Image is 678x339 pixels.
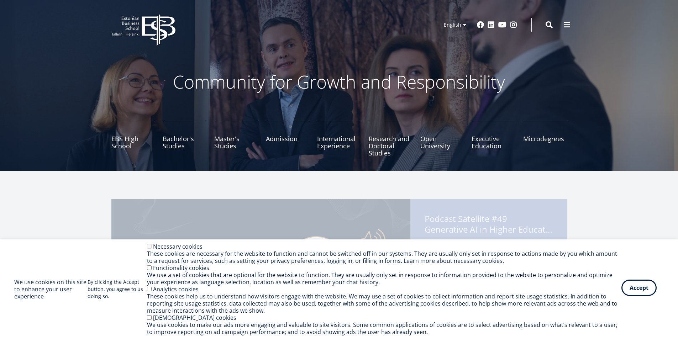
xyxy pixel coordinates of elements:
a: Instagram [510,21,517,28]
p: By clicking the Accept button, you agree to us doing so. [88,279,147,300]
label: Functionality cookies [153,264,209,272]
span: In this episode, we dive into the book Generative AI in Higher Education: The Good, the Bad, and ... [425,238,553,283]
a: Master's Studies [214,121,258,157]
a: Admission [266,121,310,157]
label: [DEMOGRAPHIC_DATA] cookies [153,314,236,322]
a: International Experience [317,121,361,157]
p: Community for Growth and Responsibility [151,71,528,92]
a: Open University [420,121,464,157]
a: Microdegrees [523,121,567,157]
div: These cookies are necessary for the website to function and cannot be switched off in our systems... [147,250,621,264]
div: We use a set of cookies that are optional for the website to function. They are usually only set ... [147,271,621,286]
a: EBS High School [111,121,155,157]
a: Linkedin [488,21,495,28]
img: Satellite #49 [111,199,410,334]
a: Executive Education [472,121,515,157]
a: Research and Doctoral Studies [369,121,412,157]
a: Youtube [498,21,506,28]
a: Bachelor's Studies [163,121,206,157]
a: Facebook [477,21,484,28]
label: Analytics cookies [153,285,199,293]
span: Generative AI in Higher Education: The Good, the Bad, and the Ugly [425,224,553,235]
h2: We use cookies on this site to enhance your user experience [14,279,88,300]
span: Podcast Satellite #49 [425,213,553,237]
label: Necessary cookies [153,243,203,250]
button: Accept [621,280,657,296]
div: These cookies help us to understand how visitors engage with the website. We may use a set of coo... [147,293,621,314]
div: We use cookies to make our ads more engaging and valuable to site visitors. Some common applicati... [147,321,621,335]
